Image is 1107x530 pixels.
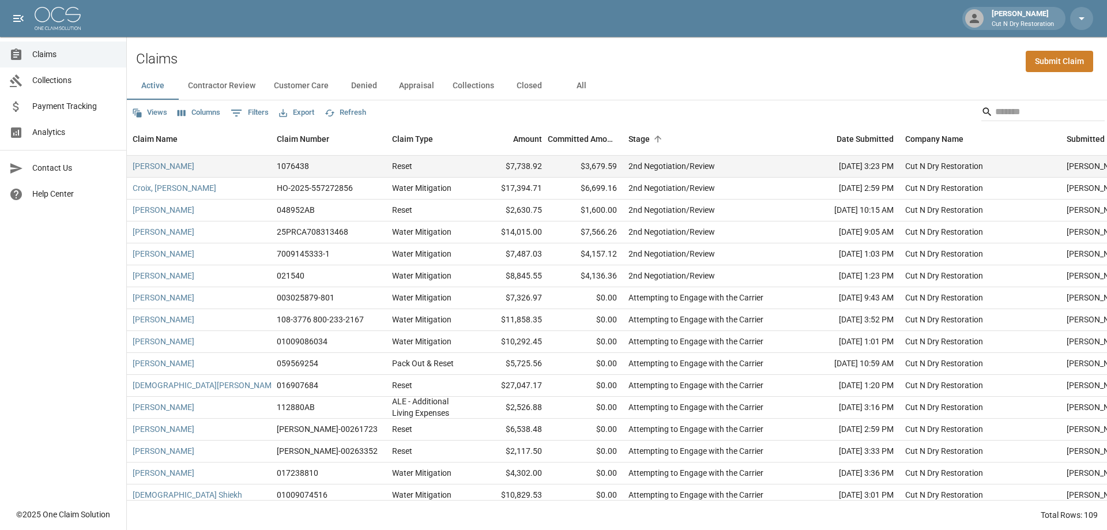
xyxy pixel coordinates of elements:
div: 016907684 [277,379,318,391]
div: Stage [623,123,796,155]
div: 1076438 [277,160,309,172]
div: Total Rows: 109 [1041,509,1098,521]
div: Attempting to Engage with the Carrier [628,489,763,501]
div: [DATE] 3:01 PM [796,484,899,506]
div: Cut N Dry Restoration [905,292,983,303]
button: Active [127,72,179,100]
div: 2nd Negotiation/Review [628,270,715,281]
div: Water Mitigation [392,314,451,325]
span: Claims [32,48,117,61]
div: dynamic tabs [127,72,1107,100]
div: Cut N Dry Restoration [905,467,983,479]
div: $2,526.88 [473,397,548,419]
div: Reset [392,423,412,435]
div: [DATE] 3:52 PM [796,309,899,331]
div: 048952AB [277,204,315,216]
div: 2nd Negotiation/Review [628,248,715,260]
button: Appraisal [390,72,443,100]
div: $6,699.16 [548,178,623,200]
div: Claim Type [386,123,473,155]
button: Select columns [175,104,223,122]
div: $0.00 [548,309,623,331]
div: Company Name [899,123,1061,155]
div: 2nd Negotiation/Review [628,226,715,238]
div: $7,566.26 [548,221,623,243]
div: [DATE] 10:59 AM [796,353,899,375]
div: Claim Number [271,123,386,155]
div: $17,394.71 [473,178,548,200]
div: [DATE] 9:05 AM [796,221,899,243]
div: $0.00 [548,463,623,484]
button: Show filters [228,104,272,122]
a: [PERSON_NAME] [133,467,194,479]
div: ALE - Additional Living Expenses [392,396,467,419]
button: Customer Care [265,72,338,100]
div: 021540 [277,270,304,281]
span: Contact Us [32,162,117,174]
div: Water Mitigation [392,248,451,260]
div: Claim Type [392,123,433,155]
div: Attempting to Engage with the Carrier [628,423,763,435]
div: Cut N Dry Restoration [905,226,983,238]
div: Cut N Dry Restoration [905,445,983,457]
div: Cut N Dry Restoration [905,401,983,413]
div: [DATE] 3:36 PM [796,463,899,484]
div: $0.00 [548,287,623,309]
div: Search [981,103,1105,123]
a: [PERSON_NAME] [133,445,194,457]
div: $10,829.53 [473,484,548,506]
div: $0.00 [548,419,623,441]
div: Date Submitted [796,123,899,155]
div: [PERSON_NAME] [987,8,1059,29]
button: Views [129,104,170,122]
a: [PERSON_NAME] [133,226,194,238]
div: Attempting to Engage with the Carrier [628,292,763,303]
div: CAHO-00261723 [277,423,378,435]
div: Water Mitigation [392,270,451,281]
div: HO-2025-557272856 [277,182,353,194]
div: Reset [392,160,412,172]
button: Export [276,104,317,122]
div: Cut N Dry Restoration [905,489,983,501]
div: Water Mitigation [392,182,451,194]
p: Cut N Dry Restoration [992,20,1054,29]
div: $4,136.36 [548,265,623,287]
div: $3,679.59 [548,156,623,178]
div: $0.00 [548,331,623,353]
div: Cut N Dry Restoration [905,336,983,347]
div: Reset [392,379,412,391]
span: Collections [32,74,117,87]
div: $27,047.17 [473,375,548,397]
button: Closed [503,72,555,100]
div: $0.00 [548,353,623,375]
div: $6,538.48 [473,419,548,441]
a: [PERSON_NAME] [133,160,194,172]
img: ocs-logo-white-transparent.png [35,7,81,30]
div: Claim Name [127,123,271,155]
div: [DATE] 3:33 PM [796,441,899,463]
a: [PERSON_NAME] [133,248,194,260]
div: $7,487.03 [473,243,548,265]
div: $7,326.97 [473,287,548,309]
div: 01009086034 [277,336,327,347]
a: [PERSON_NAME] [133,401,194,413]
div: $8,845.55 [473,265,548,287]
div: [DATE] 10:15 AM [796,200,899,221]
div: [DATE] 2:59 PM [796,419,899,441]
span: Payment Tracking [32,100,117,112]
div: Attempting to Engage with the Carrier [628,401,763,413]
div: Committed Amount [548,123,623,155]
div: Water Mitigation [392,467,451,479]
button: Refresh [322,104,369,122]
a: [PERSON_NAME] [133,358,194,369]
div: Water Mitigation [392,489,451,501]
div: Reset [392,445,412,457]
a: Submit Claim [1026,51,1093,72]
div: $0.00 [548,441,623,463]
div: 01009074516 [277,489,327,501]
div: Reset [392,204,412,216]
div: $5,725.56 [473,353,548,375]
a: [DEMOGRAPHIC_DATA][PERSON_NAME] [133,379,278,391]
div: Cut N Dry Restoration [905,270,983,281]
div: Water Mitigation [392,336,451,347]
